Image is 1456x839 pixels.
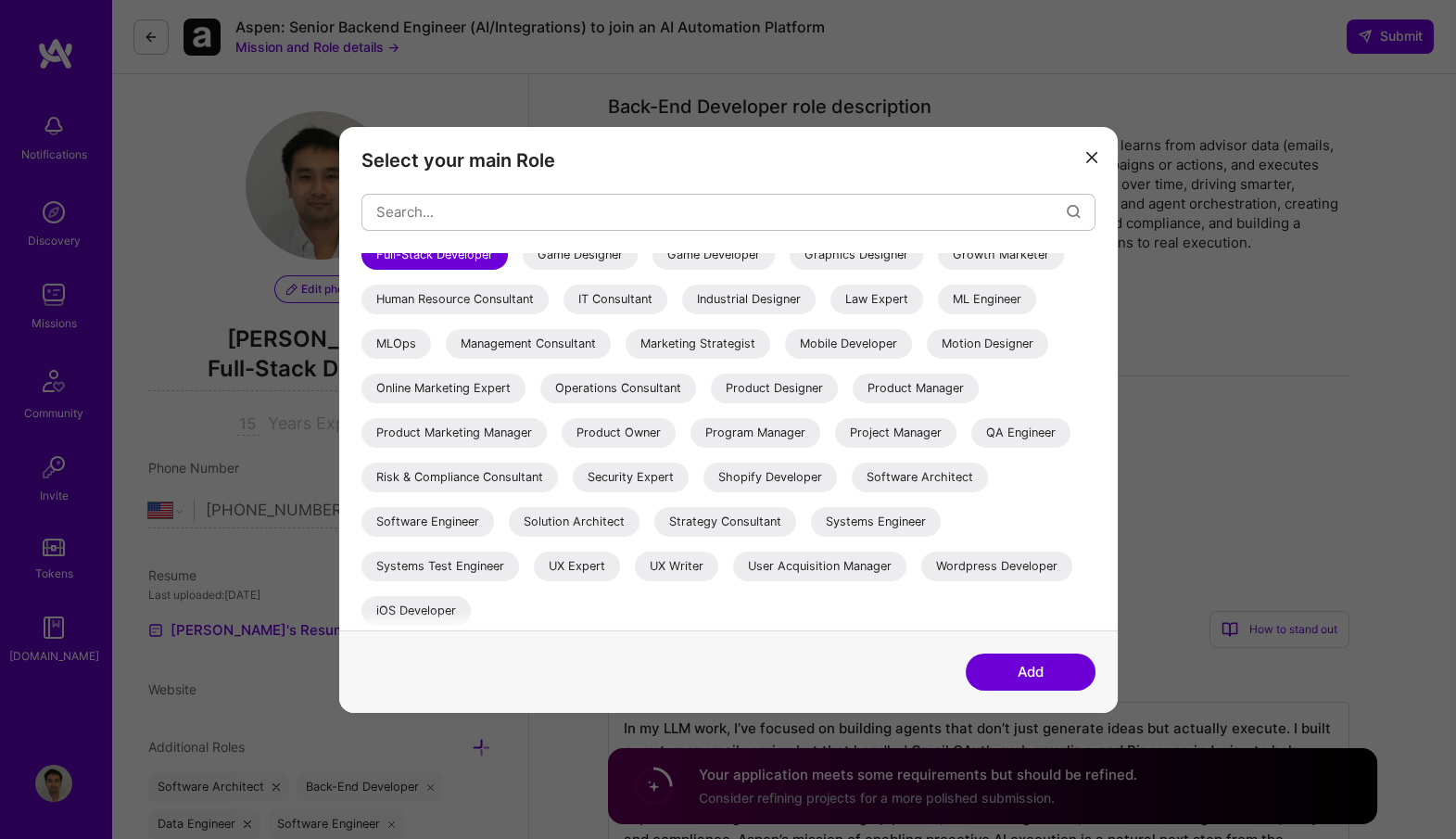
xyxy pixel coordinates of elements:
div: Mobile Developer [785,328,912,358]
div: Full-Stack Developer [361,239,508,269]
h3: Select your main Role [361,148,1095,171]
div: Game Developer [652,239,775,269]
div: Systems Engineer [811,506,941,536]
div: Game Designer [523,239,638,269]
div: Product Designer [711,373,838,402]
div: Strategy Consultant [654,506,796,536]
div: Management Consultant [446,328,611,358]
div: Solution Architect [509,506,639,536]
div: Growth Marketer [938,239,1064,269]
div: IT Consultant [563,284,667,313]
i: icon Search [1067,205,1081,219]
div: Software Architect [852,462,988,491]
div: Software Engineer [361,506,494,536]
div: ML Engineer [938,284,1036,313]
div: Online Marketing Expert [361,373,525,402]
div: Operations Consultant [540,373,696,402]
button: Add [966,654,1095,691]
div: Shopify Developer [703,462,837,491]
div: UX Expert [534,551,620,580]
div: modal [339,126,1118,712]
div: Product Owner [562,417,676,447]
div: Program Manager [690,417,820,447]
i: icon Close [1086,152,1097,163]
div: Systems Test Engineer [361,551,519,580]
div: Security Expert [573,462,689,491]
div: MLOps [361,328,431,358]
div: Industrial Designer [682,284,816,313]
div: Human Resource Consultant [361,284,549,313]
div: Motion Designer [927,328,1048,358]
div: Project Manager [835,417,956,447]
div: UX Writer [635,551,718,580]
div: User Acquisition Manager [733,551,906,580]
div: Graphics Designer [790,239,923,269]
input: Search... [376,188,1067,235]
div: Risk & Compliance Consultant [361,462,558,491]
div: iOS Developer [361,595,471,625]
div: Product Marketing Manager [361,417,547,447]
div: Law Expert [830,284,923,313]
div: Marketing Strategist [626,328,770,358]
div: Product Manager [853,373,979,402]
div: Wordpress Developer [921,551,1072,580]
div: QA Engineer [971,417,1070,447]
